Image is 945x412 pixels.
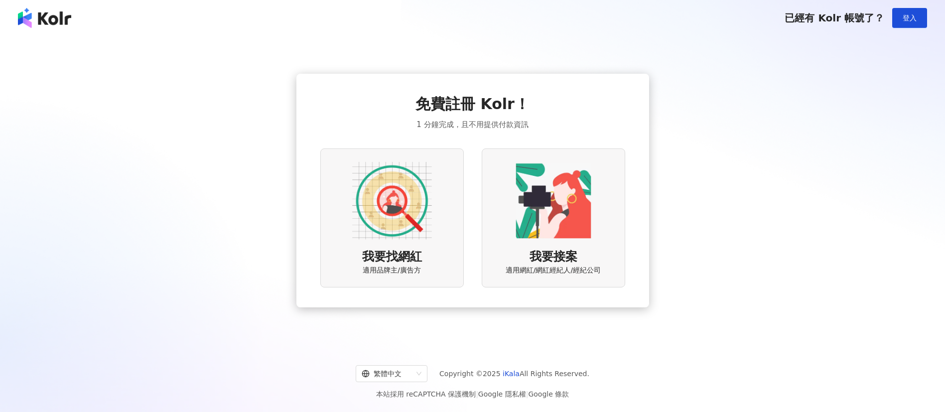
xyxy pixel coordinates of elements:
span: 免費註冊 Kolr！ [415,94,530,115]
span: | [476,390,478,398]
img: AD identity option [352,161,432,241]
button: 登入 [892,8,927,28]
span: 已經有 Kolr 帳號了？ [785,12,884,24]
div: 繁體中文 [362,366,412,382]
img: KOL identity option [514,161,593,241]
span: | [526,390,529,398]
img: logo [18,8,71,28]
span: 本站採用 reCAPTCHA 保護機制 [376,388,569,400]
span: 適用網紅/網紅經紀人/經紀公司 [506,266,601,275]
span: Copyright © 2025 All Rights Reserved. [439,368,589,380]
span: 我要接案 [530,249,577,266]
a: Google 條款 [528,390,569,398]
a: iKala [503,370,520,378]
span: 登入 [903,14,917,22]
span: 我要找網紅 [362,249,422,266]
a: Google 隱私權 [478,390,526,398]
span: 1 分鐘完成，且不用提供付款資訊 [416,119,528,131]
span: 適用品牌主/廣告方 [363,266,421,275]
